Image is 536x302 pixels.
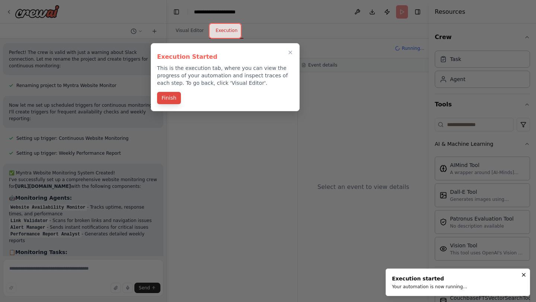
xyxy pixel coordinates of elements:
button: Finish [157,92,181,104]
h3: Execution Started [157,52,293,61]
p: This is the execution tab, where you can view the progress of your automation and inspect traces ... [157,64,293,87]
button: Close walkthrough [286,48,295,57]
div: Your automation is now running... [392,284,467,290]
button: Hide left sidebar [171,7,182,17]
div: Execution started [392,275,467,282]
